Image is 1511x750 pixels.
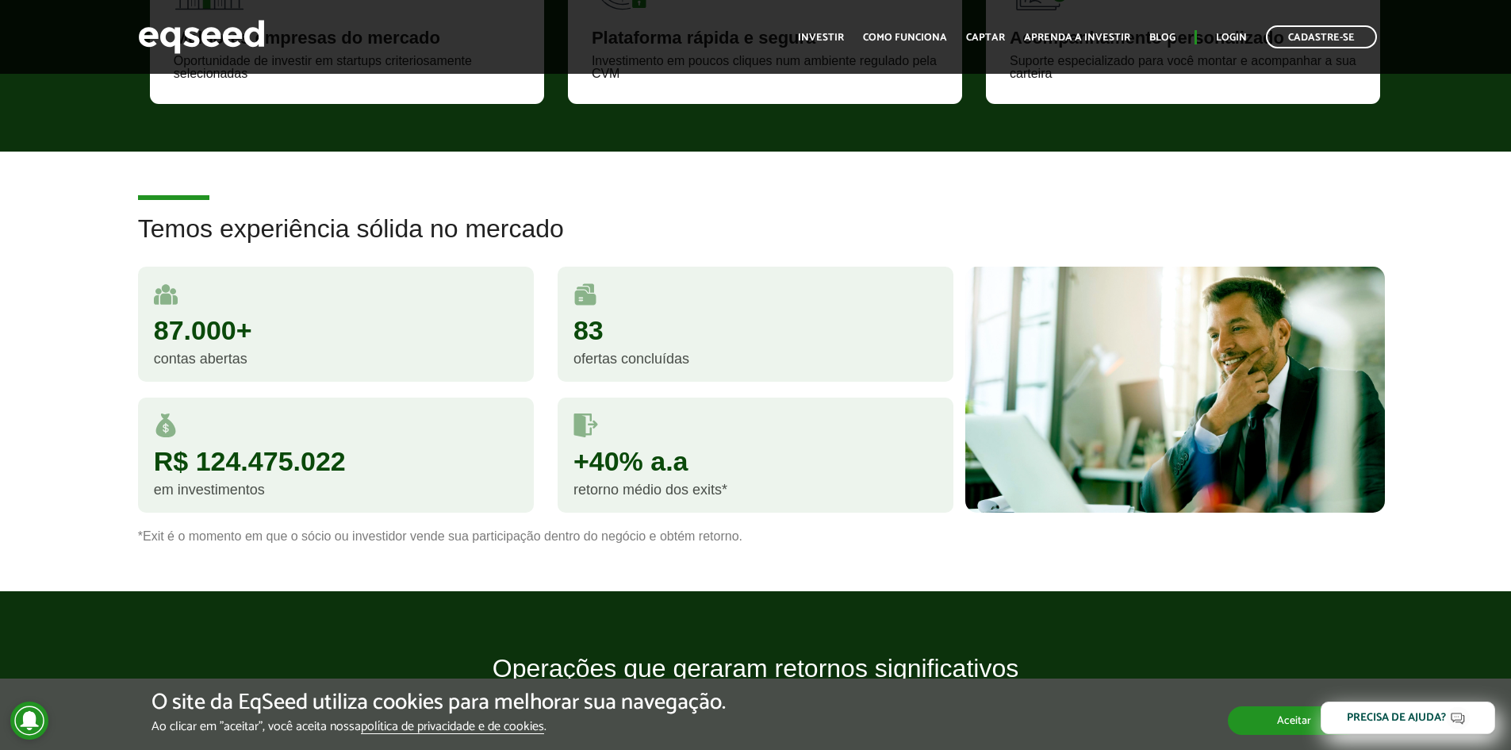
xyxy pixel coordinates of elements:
div: +40% a.a [573,448,938,475]
div: 83 [573,317,938,344]
a: Investir [798,33,844,43]
div: em investimentos [154,483,518,497]
div: R$ 124.475.022 [154,448,518,475]
img: saidas.svg [573,413,598,437]
div: contas abertas [154,352,518,366]
a: Como funciona [863,33,947,43]
div: retorno médio dos exits* [573,483,938,497]
img: money.svg [154,413,178,437]
img: user.svg [154,283,178,306]
a: Cadastre-se [1266,25,1377,48]
h2: Temos experiência sólida no mercado [138,215,1374,267]
p: Ao clicar em "aceitar", você aceita nossa . [151,719,726,734]
h2: Operações que geraram retornos significativos em prazo médio de 3 anos [263,655,1247,734]
div: ofertas concluídas [573,352,938,366]
h5: O site da EqSeed utiliza cookies para melhorar sua navegação. [151,690,726,715]
a: Aprenda a investir [1024,33,1130,43]
button: Aceitar [1228,706,1360,735]
a: Login [1216,33,1247,43]
img: rodadas.svg [573,283,597,306]
img: EqSeed [138,16,265,58]
div: 87.000+ [154,317,518,344]
a: Blog [1149,33,1175,43]
a: política de privacidade e de cookies [361,721,544,734]
a: Captar [966,33,1005,43]
p: *Exit é o momento em que o sócio ou investidor vende sua participação dentro do negócio e obtém r... [138,529,1374,544]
